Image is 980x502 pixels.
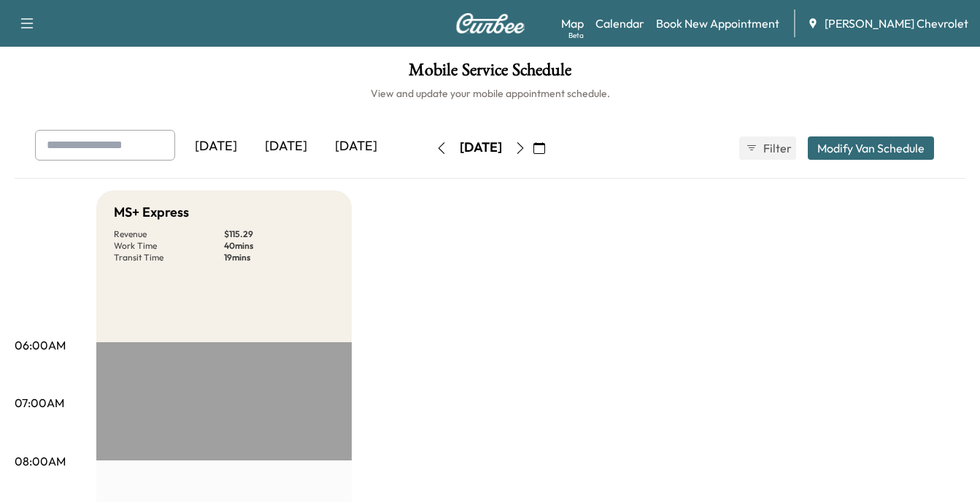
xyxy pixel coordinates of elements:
p: 19 mins [224,252,334,263]
div: [DATE] [251,130,321,163]
div: [DATE] [181,130,251,163]
h6: View and update your mobile appointment schedule. [15,86,965,101]
p: Work Time [114,240,224,252]
a: MapBeta [561,15,584,32]
h1: Mobile Service Schedule [15,61,965,86]
button: Filter [739,136,796,160]
img: Curbee Logo [455,13,525,34]
p: Transit Time [114,252,224,263]
span: [PERSON_NAME] Chevrolet [825,15,968,32]
p: 40 mins [224,240,334,252]
a: Book New Appointment [656,15,779,32]
a: Calendar [595,15,644,32]
span: Filter [763,139,790,157]
p: 07:00AM [15,394,64,412]
div: Beta [568,30,584,41]
p: Revenue [114,228,224,240]
div: [DATE] [460,139,502,157]
p: 06:00AM [15,336,66,354]
button: Modify Van Schedule [808,136,934,160]
h5: MS+ Express [114,202,189,223]
div: [DATE] [321,130,391,163]
p: 08:00AM [15,452,66,470]
p: $ 115.29 [224,228,334,240]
